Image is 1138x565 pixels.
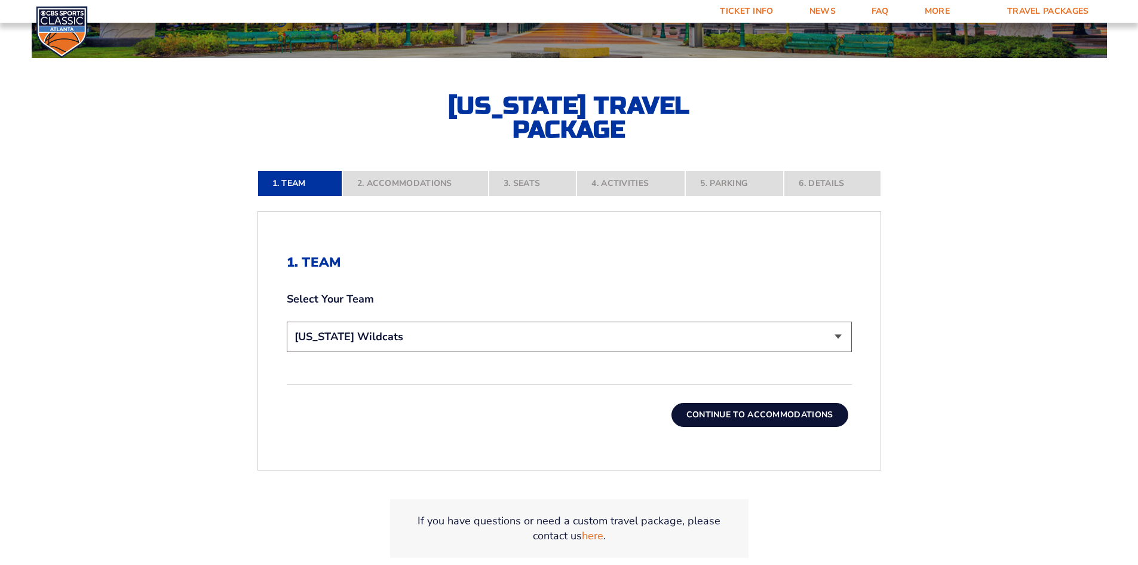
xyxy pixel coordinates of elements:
[671,403,848,427] button: Continue To Accommodations
[36,6,88,58] img: CBS Sports Classic
[287,292,852,307] label: Select Your Team
[404,514,734,543] p: If you have questions or need a custom travel package, please contact us .
[287,255,852,270] h2: 1. Team
[582,529,603,543] a: here
[438,94,701,142] h2: [US_STATE] Travel Package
